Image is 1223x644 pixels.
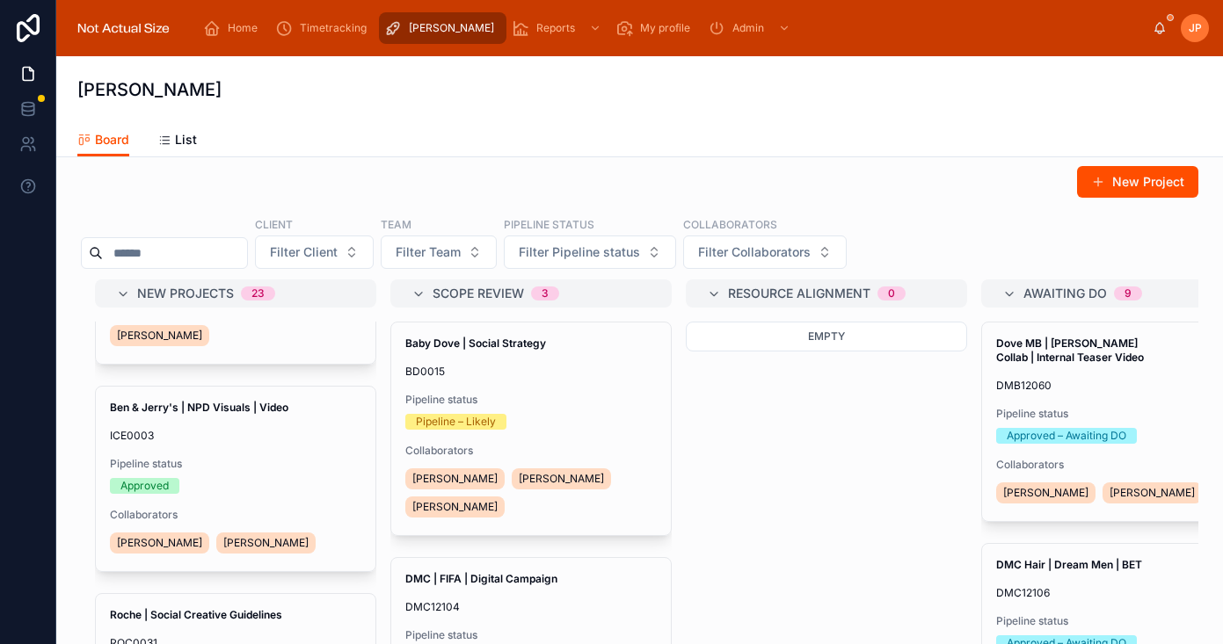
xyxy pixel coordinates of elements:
span: Home [228,21,258,35]
a: Ben & Jerry's | NPD Visuals | VideoICE0003Pipeline statusApprovedCollaborators[PERSON_NAME][PERSO... [95,386,376,572]
strong: Roche | Social Creative Guidelines [110,608,282,621]
span: DMC12104 [405,600,657,614]
div: 23 [251,286,265,300]
a: Baby Dove | Social StrategyBD0015Pipeline statusPipeline – LikelyCollaborators[PERSON_NAME][PERSO... [390,322,672,536]
span: Filter Team [396,243,461,261]
span: New projects [137,285,234,302]
span: My profile [640,21,690,35]
div: Pipeline – Likely [416,414,496,430]
span: BD0015 [405,365,657,379]
button: Select Button [381,235,497,269]
span: [PERSON_NAME] [223,536,309,550]
span: ICE0003 [110,429,361,443]
a: Timetracking [270,12,379,44]
button: Select Button [683,235,847,269]
span: Collaborators [405,444,657,458]
h1: [PERSON_NAME] [77,77,222,102]
span: Collaborators [110,508,361,522]
button: Select Button [504,235,676,269]
button: New Project [1077,166,1198,198]
div: Approved [120,478,169,494]
label: Client [255,216,293,232]
span: [PERSON_NAME] [1003,486,1088,500]
strong: Dove MB | [PERSON_NAME] Collab | Internal Teaser Video [996,336,1144,364]
a: Reports [506,12,610,44]
span: [PERSON_NAME] [1110,486,1195,500]
span: Reports [536,21,575,35]
a: [PERSON_NAME] [379,12,506,44]
span: [PERSON_NAME] [412,472,498,486]
span: [PERSON_NAME] [519,472,604,486]
span: Resource alignment [728,285,870,302]
span: Filter Client [270,243,338,261]
span: Scope review [433,285,524,302]
img: App logo [70,14,177,42]
a: Board [77,124,129,157]
span: Pipeline status [405,393,657,407]
span: List [175,131,197,148]
span: Awaiting DO [1023,285,1107,302]
div: 9 [1125,286,1132,300]
strong: DMC Hair | Dream Men | BET [996,558,1142,571]
span: [PERSON_NAME] [117,329,202,343]
a: Home [198,12,270,44]
label: Collaborators [683,216,777,232]
span: JP [1189,21,1202,35]
label: Pipeline status [504,216,594,232]
div: scrollable content [191,9,1153,47]
strong: DMC | FIFA | Digital Campaign [405,572,557,585]
span: [PERSON_NAME] [412,500,498,514]
div: 0 [888,286,895,300]
label: Team [381,216,411,232]
a: My profile [610,12,702,44]
span: Filter Pipeline status [519,243,640,261]
span: Filter Collaborators [698,243,811,261]
span: [PERSON_NAME] [409,21,494,35]
div: 3 [542,286,549,300]
div: Approved – Awaiting DO [1007,428,1126,444]
span: [PERSON_NAME] [117,536,202,550]
span: Empty [808,329,845,343]
button: Select Button [255,235,374,269]
span: Timetracking [300,21,367,35]
span: Pipeline status [110,457,361,471]
span: Board [95,131,129,148]
span: Pipeline status [405,628,657,642]
strong: Baby Dove | Social Strategy [405,336,546,350]
span: Admin [732,21,764,35]
a: Admin [702,12,799,44]
strong: Ben & Jerry's | NPD Visuals | Video [110,401,288,414]
a: List [157,124,197,159]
